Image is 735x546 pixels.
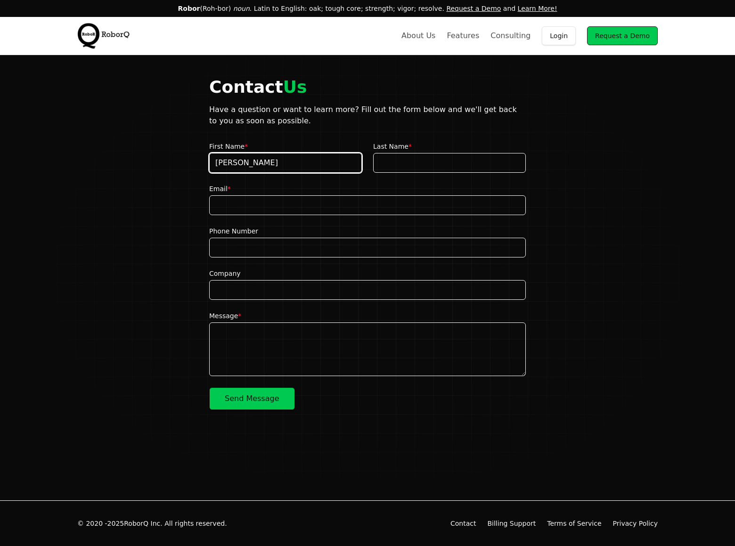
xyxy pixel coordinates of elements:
em: noun [233,5,250,12]
label: Phone Number [209,226,526,236]
a: Login [542,26,576,45]
a: About Us [401,30,435,41]
a: Terms of Service [547,519,601,528]
img: RoborQ Inc. Logo [77,22,134,50]
a: Learn More! [518,5,557,12]
h1: Contact [209,78,526,96]
p: Have a question or want to learn more? Fill out the form below and we'll get back to you as soon ... [209,104,526,127]
a: Request a Demo [587,26,658,45]
span: Robor [178,5,200,12]
button: Send Message [209,387,295,410]
a: Contact [450,519,476,528]
label: Message [209,311,526,321]
p: © 2020 - 2025 RoborQ Inc. All rights reserved. [77,519,227,528]
a: Privacy Policy [613,519,658,528]
label: Last Name [373,142,526,151]
a: Consulting [490,30,531,41]
a: Billing Support [487,519,536,528]
label: Company [209,269,526,278]
a: Features [447,30,479,41]
label: Email [209,184,526,193]
span: Us [283,77,307,96]
label: First Name [209,142,362,151]
p: (Roh-bor) . Latin to English: oak; tough core; strength; vigor; resolve. and [11,4,724,13]
a: Request a Demo [446,5,501,12]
